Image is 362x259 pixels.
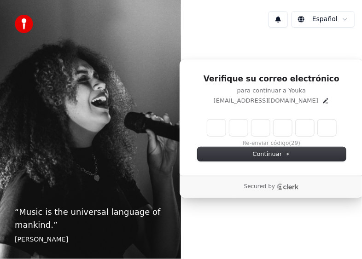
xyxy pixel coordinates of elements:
[277,184,299,190] a: Clerk logo
[15,15,33,33] img: youka
[198,86,346,95] p: para continuar a Youka
[198,74,346,85] h1: Verifique su correo electrónico
[322,97,329,104] button: Edit
[15,206,166,231] p: “ Music is the universal language of mankind. ”
[214,97,318,105] p: [EMAIL_ADDRESS][DOMAIN_NAME]
[207,120,336,136] input: Enter verification code
[15,235,166,244] footer: [PERSON_NAME]
[244,183,275,190] p: Secured by
[253,150,291,158] span: Continuar
[198,147,346,161] button: Continuar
